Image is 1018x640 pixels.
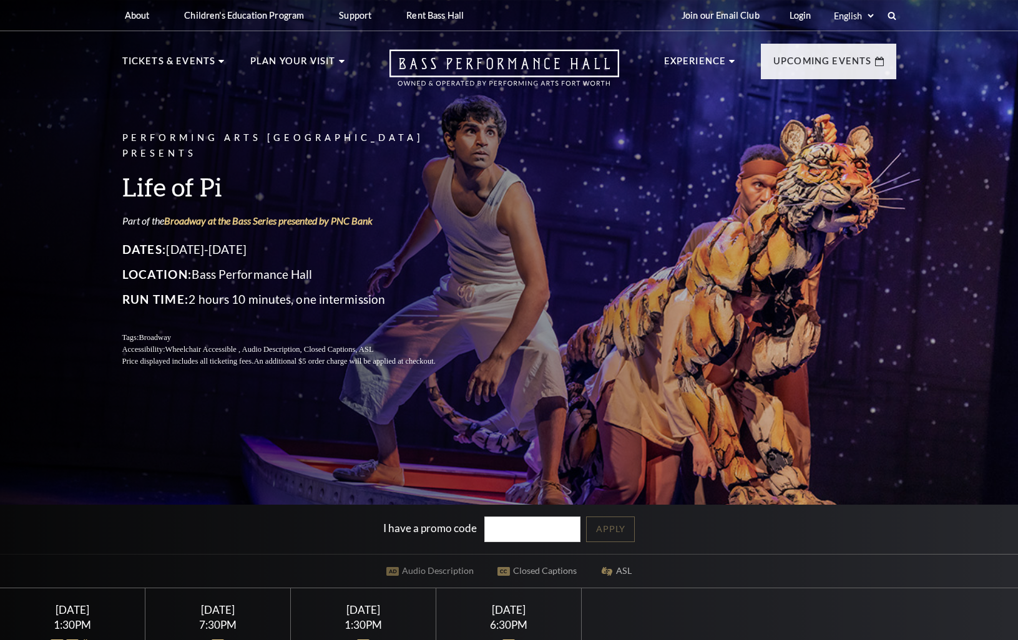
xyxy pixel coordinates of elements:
[122,264,466,284] p: Bass Performance Hall
[773,54,872,76] p: Upcoming Events
[160,603,276,616] div: [DATE]
[122,214,466,228] p: Part of the
[122,54,216,76] p: Tickets & Events
[164,215,373,226] a: Broadway at the Bass Series presented by PNC Bank
[451,619,567,630] div: 6:30PM
[383,521,477,535] label: I have a promo code
[184,10,304,21] p: Children's Education Program
[122,242,167,256] span: Dates:
[122,289,466,309] p: 2 hours 10 minutes, one intermission
[165,345,373,354] span: Wheelchair Accessible , Audio Description, Closed Captions, ASL
[122,267,192,281] span: Location:
[125,10,150,21] p: About
[122,292,189,306] span: Run Time:
[406,10,464,21] p: Rent Bass Hall
[122,344,466,356] p: Accessibility:
[139,333,171,342] span: Broadway
[306,603,421,616] div: [DATE]
[250,54,336,76] p: Plan Your Visit
[122,171,466,203] h3: Life of Pi
[339,10,371,21] p: Support
[122,240,466,259] p: [DATE]-[DATE]
[15,603,130,616] div: [DATE]
[122,130,466,162] p: Performing Arts [GEOGRAPHIC_DATA] Presents
[253,357,435,366] span: An additional $5 order charge will be applied at checkout.
[122,356,466,367] p: Price displayed includes all ticketing fees.
[122,332,466,344] p: Tags:
[664,54,727,76] p: Experience
[831,10,876,22] select: Select:
[15,619,130,630] div: 1:30PM
[451,603,567,616] div: [DATE]
[160,619,276,630] div: 7:30PM
[306,619,421,630] div: 1:30PM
